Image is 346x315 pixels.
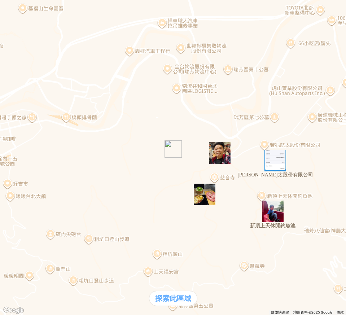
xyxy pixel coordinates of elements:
a: 條款 (在新分頁中開啟) [337,310,344,314]
button: 鍵盤快速鍵 [271,310,289,315]
div: 探索此區域 [149,291,197,306]
a: 在 Google 地圖上開啟這個區域 (開啟新視窗) [2,306,26,315]
span: 地圖資料 ©2025 Google [293,310,332,314]
div: 新頂上天休閒釣魚池 [259,198,286,225]
div: 豐兆航太股份有限公司 [262,147,289,174]
img: Google [2,306,26,315]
